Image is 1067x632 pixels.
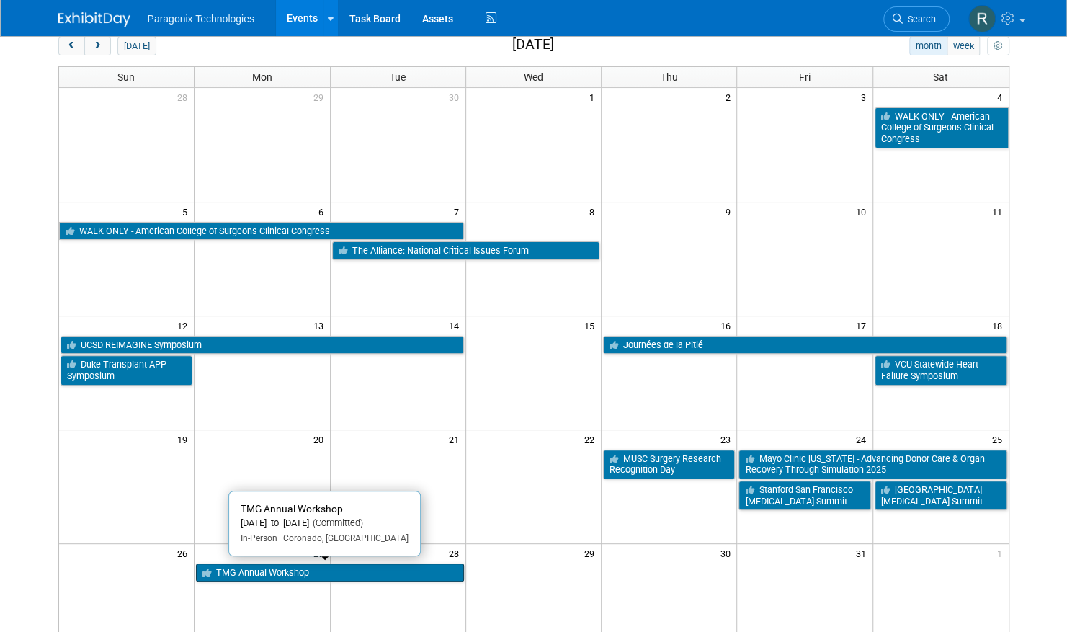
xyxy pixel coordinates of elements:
[991,430,1009,448] span: 25
[117,37,156,55] button: [DATE]
[176,88,194,106] span: 28
[58,37,85,55] button: prev
[875,107,1009,148] a: WALK ONLY - American College of Surgeons Clinical Congress
[181,202,194,221] span: 5
[309,517,363,528] span: (Committed)
[947,37,980,55] button: week
[588,202,601,221] span: 8
[61,355,193,385] a: Duke Transplant APP Symposium
[723,202,736,221] span: 9
[176,316,194,334] span: 12
[968,5,996,32] img: Rachel Jenkins
[512,37,553,53] h2: [DATE]
[447,316,465,334] span: 14
[854,430,872,448] span: 24
[61,336,464,355] a: UCSD REIMAGINE Symposium
[991,316,1009,334] span: 18
[317,202,330,221] span: 6
[117,71,135,83] span: Sun
[996,544,1009,562] span: 1
[875,355,1007,385] a: VCU Statewide Heart Failure Symposium
[875,481,1007,510] a: [GEOGRAPHIC_DATA] [MEDICAL_DATA] Summit
[933,71,948,83] span: Sat
[738,481,870,510] a: Stanford San Francisco [MEDICAL_DATA] Summit
[799,71,811,83] span: Fri
[738,450,1006,479] a: Mayo Clinic [US_STATE] - Advancing Donor Care & Organ Recovery Through Simulation 2025
[390,71,406,83] span: Tue
[312,316,330,334] span: 13
[603,336,1006,355] a: Journées de la Pitié
[603,450,735,479] a: MUSC Surgery Research Recognition Day
[447,88,465,106] span: 30
[996,88,1009,106] span: 4
[176,544,194,562] span: 26
[277,533,409,543] span: Coronado, [GEOGRAPHIC_DATA]
[196,564,464,582] a: TMG Annual Workshop
[583,544,601,562] span: 29
[718,544,736,562] span: 30
[241,533,277,543] span: In-Person
[854,202,872,221] span: 10
[312,430,330,448] span: 20
[860,88,872,106] span: 3
[718,316,736,334] span: 16
[723,88,736,106] span: 2
[58,12,130,27] img: ExhibitDay
[447,430,465,448] span: 21
[312,88,330,106] span: 29
[854,544,872,562] span: 31
[883,6,950,32] a: Search
[59,222,464,241] a: WALK ONLY - American College of Surgeons Clinical Congress
[148,13,254,25] span: Paragonix Technologies
[583,430,601,448] span: 22
[909,37,947,55] button: month
[84,37,111,55] button: next
[332,241,600,260] a: The Alliance: National Critical Issues Forum
[252,71,272,83] span: Mon
[447,544,465,562] span: 28
[524,71,543,83] span: Wed
[903,14,936,25] span: Search
[241,517,409,530] div: [DATE] to [DATE]
[583,316,601,334] span: 15
[987,37,1009,55] button: myCustomButton
[176,430,194,448] span: 19
[854,316,872,334] span: 17
[991,202,1009,221] span: 11
[588,88,601,106] span: 1
[452,202,465,221] span: 7
[718,430,736,448] span: 23
[994,42,1003,51] i: Personalize Calendar
[661,71,678,83] span: Thu
[241,503,343,515] span: TMG Annual Workshop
